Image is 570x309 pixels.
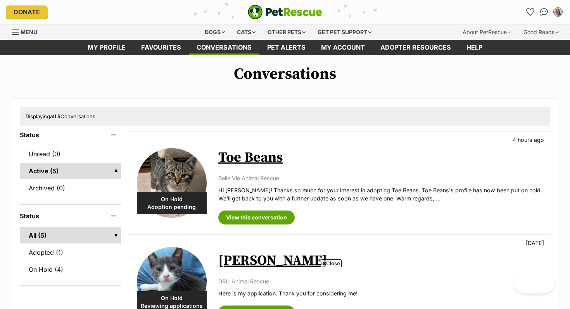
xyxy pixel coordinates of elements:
[20,244,121,261] a: Adopted (1)
[513,136,544,144] p: 4 hours ago
[524,6,536,18] a: Favourites
[459,40,490,55] a: Help
[80,40,133,55] a: My profile
[189,40,259,55] a: conversations
[21,29,37,35] span: Menu
[20,146,121,162] a: Unread (0)
[526,239,544,247] p: [DATE]
[12,24,43,38] a: Menu
[248,5,322,19] a: PetRescue
[540,8,548,16] img: chat-41dd97257d64d25036548639549fe6c8038ab92f7586957e7f3b1b290dea8141.svg
[50,113,60,119] strong: all 5
[373,40,459,55] a: Adopter resources
[20,212,121,219] header: Status
[6,5,48,19] a: Donate
[262,24,311,40] div: Other pets
[231,24,261,40] div: Cats
[20,131,121,138] header: Status
[20,180,121,196] a: Archived (0)
[20,227,121,243] a: All (5)
[518,24,564,40] div: Good Reads
[137,203,207,211] span: Adoption pending
[137,192,207,214] div: On Hold
[552,6,564,18] button: My account
[312,24,377,40] div: Get pet support
[514,270,554,293] iframe: Help Scout Beacon - Open
[259,40,313,55] a: Pet alerts
[313,40,373,55] a: My account
[218,149,283,166] a: Toe Beans
[321,259,342,267] span: Close
[137,148,207,218] img: Toe Beans
[538,6,550,18] a: Conversations
[218,252,327,269] a: [PERSON_NAME]
[457,24,516,40] div: About PetRescue
[199,24,230,40] div: Dogs
[133,40,189,55] a: Favourites
[20,163,121,179] a: Active (5)
[144,270,426,305] iframe: Advertisement
[20,261,121,278] a: On Hold (4)
[554,8,562,16] img: Steph profile pic
[26,113,95,119] span: Displaying Conversations
[218,186,542,203] p: Hi [PERSON_NAME]! Thanks so much for your interest in adopting Toe Beans. Toe Beans's profile has...
[218,174,542,182] p: Belle Vie Animal Rescue
[248,5,322,19] img: logo-e224e6f780fb5917bec1dbf3a21bbac754714ae5b6737aabdf751b685950b380.svg
[524,6,564,18] ul: Account quick links
[218,211,295,224] a: View this conversation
